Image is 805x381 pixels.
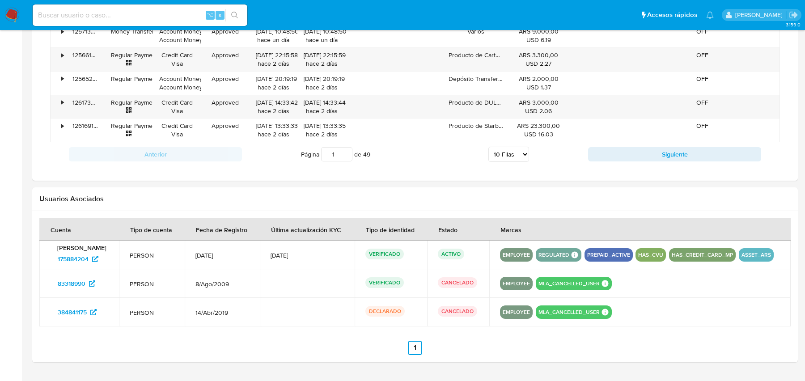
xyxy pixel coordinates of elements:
span: s [219,11,221,19]
input: Buscar usuario o caso... [33,9,247,21]
p: juan.calo@mercadolibre.com [735,11,786,19]
h2: Usuarios Asociados [39,195,791,203]
a: Notificaciones [706,11,714,19]
span: Accesos rápidos [647,10,697,20]
a: Salir [789,10,798,20]
span: 3.159.0 [786,21,801,28]
button: search-icon [225,9,244,21]
span: ⌥ [207,11,213,19]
